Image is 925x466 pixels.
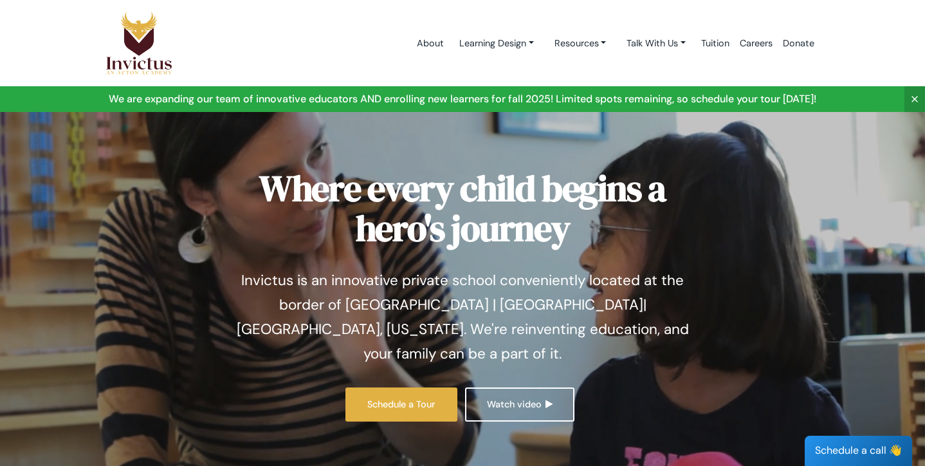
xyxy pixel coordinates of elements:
[228,169,697,248] h1: Where every child begins a hero's journey
[805,436,912,466] div: Schedule a call 👋
[735,16,778,71] a: Careers
[105,11,172,75] img: Logo
[345,387,457,422] a: Schedule a Tour
[696,16,735,71] a: Tuition
[412,16,449,71] a: About
[778,16,820,71] a: Donate
[228,268,697,366] p: Invictus is an innovative private school conveniently located at the border of [GEOGRAPHIC_DATA] ...
[449,32,544,55] a: Learning Design
[465,387,574,422] a: Watch video
[544,32,617,55] a: Resources
[616,32,696,55] a: Talk With Us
